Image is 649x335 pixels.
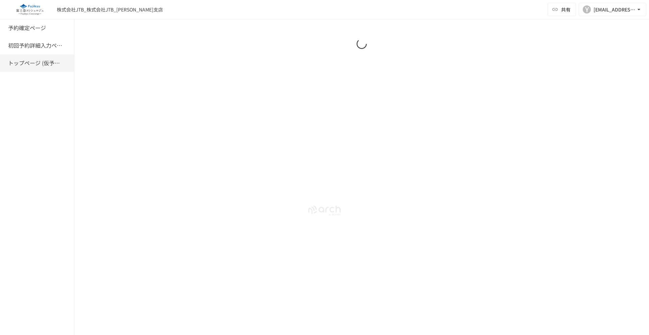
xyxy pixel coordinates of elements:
button: 共有 [548,3,576,16]
h6: トップページ (仮予約一覧) [8,59,62,68]
span: 共有 [561,6,571,13]
h6: 予約確定ページ [8,24,46,32]
button: Y[EMAIL_ADDRESS][DOMAIN_NAME] [579,3,646,16]
div: Y [583,5,591,14]
img: eQeGXtYPV2fEKIA3pizDiVdzO5gJTl2ahLbsPaD2E4R [8,4,51,15]
div: [EMAIL_ADDRESS][DOMAIN_NAME] [594,5,635,14]
div: 株式会社JTB_株式会社JTB_[PERSON_NAME]支店 [57,6,163,13]
h6: 初回予約詳細入力ページ [8,41,62,50]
